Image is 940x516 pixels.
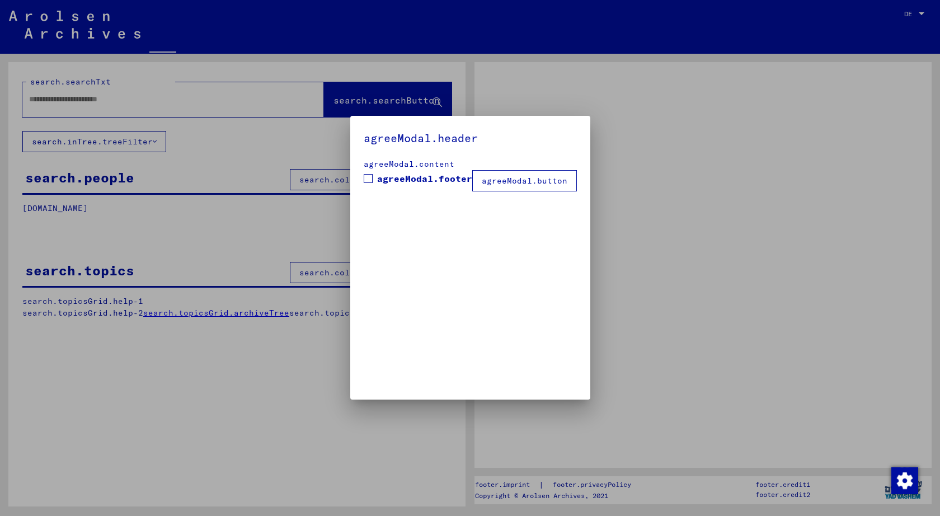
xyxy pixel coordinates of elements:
[891,467,918,494] div: Modification du consentement
[472,170,577,191] button: agreeModal.button
[891,467,918,494] img: Modification du consentement
[377,172,472,185] span: agreeModal.footer
[364,129,577,147] h5: agreeModal.header
[364,158,577,170] div: agreeModal.content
